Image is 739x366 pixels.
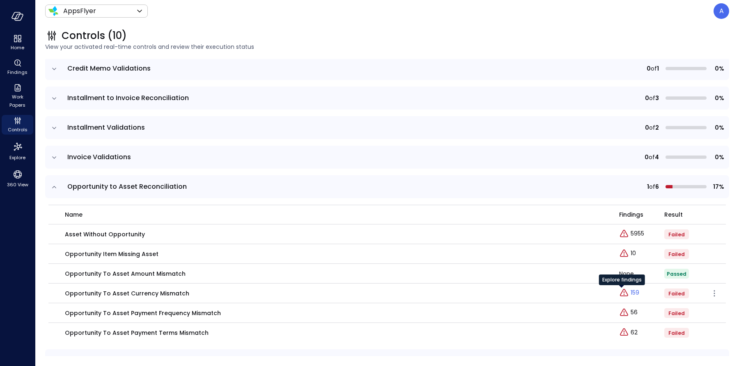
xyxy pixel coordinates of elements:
[50,183,58,191] button: expand row
[599,274,645,285] div: Explore findings
[619,311,638,320] a: Explore findings
[649,182,655,191] span: of
[655,153,659,162] span: 4
[2,33,33,53] div: Home
[619,292,639,300] a: Explore findings
[668,231,685,238] span: Failed
[649,153,655,162] span: of
[631,328,638,337] p: 62
[67,123,145,132] span: Installment Validations
[714,3,729,19] div: Avi Brandwain
[619,233,644,241] a: Explore findings
[45,42,729,51] span: View your activated real-time controls and review their execution status
[655,123,659,132] span: 2
[62,29,127,42] span: Controls (10)
[667,270,686,277] span: Passed
[65,289,189,298] p: Opportunity To Asset Currency Mismatch
[2,140,33,162] div: Explore
[2,115,33,135] div: Controls
[649,123,655,132] span: of
[710,94,724,103] span: 0%
[65,309,221,318] p: Opportunity To Asset Payment Frequency Mismatch
[65,230,145,239] p: Asset Without Opportunity
[655,182,659,191] span: 6
[63,6,96,16] p: AppsFlyer
[65,210,83,219] span: name
[619,271,664,277] div: None
[619,210,643,219] span: Findings
[668,251,685,258] span: Failed
[67,64,151,73] span: Credit Memo Validations
[67,356,79,365] span: Tax
[651,64,657,73] span: of
[710,64,724,73] span: 0%
[11,43,24,52] span: Home
[619,331,638,339] a: Explore findings
[645,94,649,103] span: 0
[631,229,644,238] p: 5955
[50,94,58,103] button: expand row
[67,152,131,162] span: Invoice Validations
[710,123,724,132] span: 0%
[7,68,28,76] span: Findings
[2,167,33,190] div: 360 View
[67,182,187,191] span: Opportunity to Asset Reconciliation
[657,64,659,73] span: 1
[631,288,639,297] p: 159
[5,93,30,109] span: Work Papers
[48,6,58,16] img: Icon
[9,153,25,162] span: Explore
[668,290,685,297] span: Failed
[50,65,58,73] button: expand row
[65,269,186,278] p: Opportunity To Asset Amount Mismatch
[710,182,724,191] span: 17%
[649,94,655,103] span: of
[647,64,651,73] span: 0
[647,182,649,191] span: 1
[664,210,683,219] span: Result
[2,57,33,77] div: Findings
[631,249,636,258] p: 10
[710,153,724,162] span: 0%
[8,126,28,134] span: Controls
[719,6,724,16] p: A
[7,181,28,189] span: 360 View
[2,82,33,110] div: Work Papers
[645,153,649,162] span: 0
[50,124,58,132] button: expand row
[668,310,685,317] span: Failed
[645,123,649,132] span: 0
[65,328,209,337] p: Opportunity To Asset Payment Terms Mismatch
[619,252,636,261] a: Explore findings
[67,93,189,103] span: Installment to Invoice Reconciliation
[655,94,659,103] span: 3
[65,249,158,258] p: Opportunity Item Missing Asset
[631,308,638,317] p: 56
[50,153,58,162] button: expand row
[668,329,685,336] span: Failed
